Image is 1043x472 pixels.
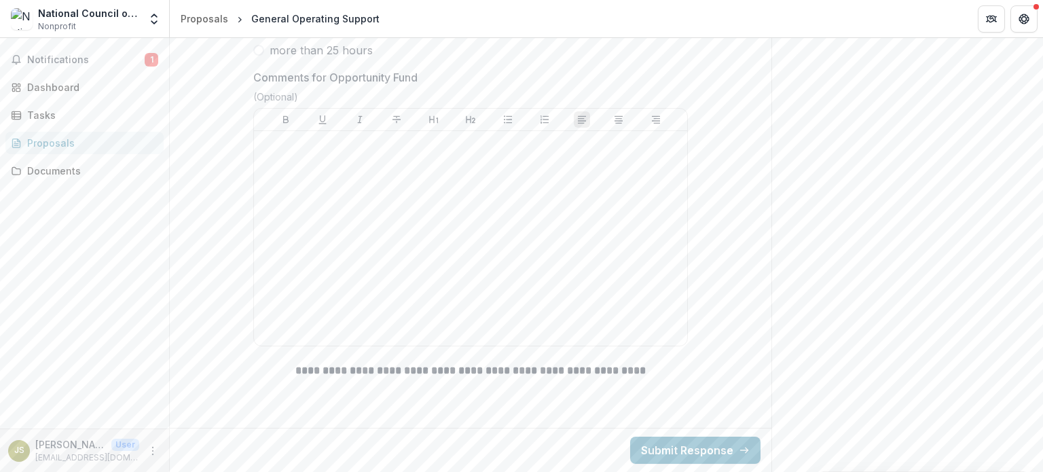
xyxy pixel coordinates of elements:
[35,437,106,452] p: [PERSON_NAME]
[11,8,33,30] img: National Council of Jewish Women Pittsburgh
[27,80,153,94] div: Dashboard
[251,12,380,26] div: General Operating Support
[5,76,164,98] a: Dashboard
[5,104,164,126] a: Tasks
[5,160,164,182] a: Documents
[145,5,164,33] button: Open entity switcher
[426,111,442,128] button: Heading 1
[111,439,139,451] p: User
[462,111,479,128] button: Heading 2
[38,20,76,33] span: Nonprofit
[175,9,234,29] a: Proposals
[27,108,153,122] div: Tasks
[978,5,1005,33] button: Partners
[35,452,139,464] p: [EMAIL_ADDRESS][DOMAIN_NAME]
[314,111,331,128] button: Underline
[38,6,139,20] div: National Council of [DEMOGRAPHIC_DATA] Women Pittsburgh
[145,53,158,67] span: 1
[574,111,590,128] button: Align Left
[1010,5,1038,33] button: Get Help
[27,54,145,66] span: Notifications
[630,437,761,464] button: Submit Response
[388,111,405,128] button: Strike
[500,111,516,128] button: Bullet List
[270,42,373,58] span: more than 25 hours
[278,111,294,128] button: Bold
[648,111,664,128] button: Align Right
[253,91,688,108] div: (Optional)
[145,443,161,459] button: More
[181,12,228,26] div: Proposals
[27,136,153,150] div: Proposals
[175,9,385,29] nav: breadcrumb
[536,111,553,128] button: Ordered List
[610,111,627,128] button: Align Center
[27,164,153,178] div: Documents
[352,111,368,128] button: Italicize
[253,69,418,86] p: Comments for Opportunity Fund
[14,446,24,455] div: Jessica Sams
[5,49,164,71] button: Notifications1
[5,132,164,154] a: Proposals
